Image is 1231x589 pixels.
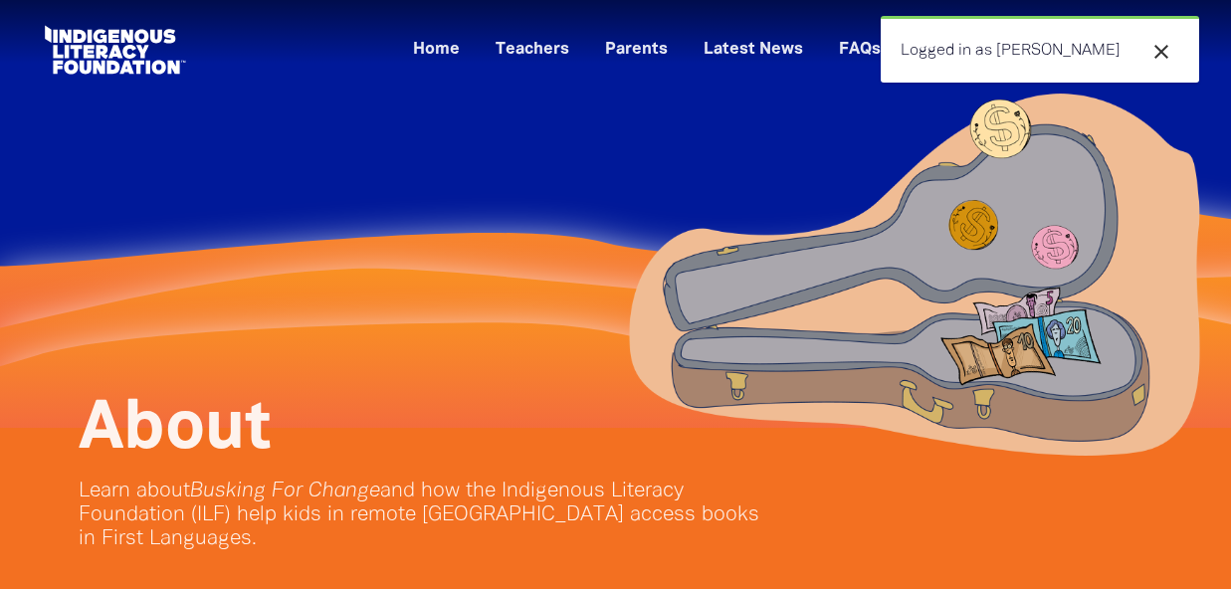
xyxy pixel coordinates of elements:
[79,399,271,461] span: About
[401,34,472,67] a: Home
[692,34,815,67] a: Latest News
[79,480,775,551] p: Learn about and how the Indigenous Literacy Foundation (ILF) help kids in remote [GEOGRAPHIC_DATA...
[593,34,680,67] a: Parents
[881,16,1199,83] div: Logged in as [PERSON_NAME]
[190,482,380,500] em: Busking For Change
[827,34,893,67] a: FAQs
[484,34,581,67] a: Teachers
[1143,39,1179,65] button: close
[1149,40,1173,64] i: close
